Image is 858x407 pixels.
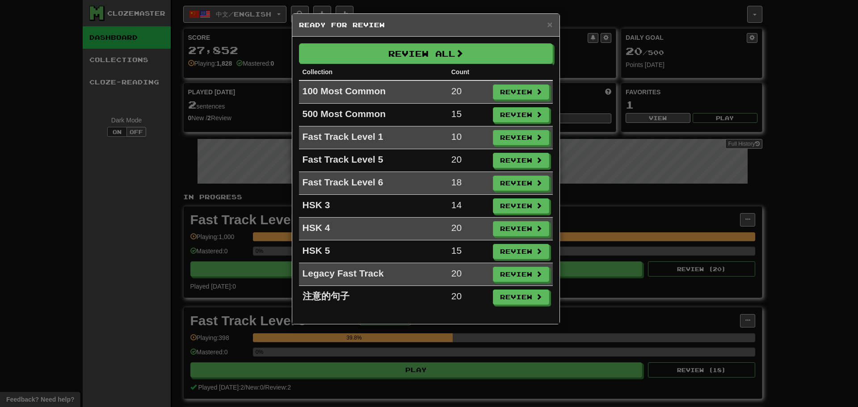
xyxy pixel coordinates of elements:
[299,80,448,104] td: 100 Most Common
[448,172,489,195] td: 18
[448,149,489,172] td: 20
[493,290,549,305] button: Review
[299,149,448,172] td: Fast Track Level 5
[493,198,549,214] button: Review
[448,286,489,309] td: 20
[299,240,448,263] td: HSK 5
[299,286,448,309] td: 注意的句子
[493,221,549,236] button: Review
[493,107,549,122] button: Review
[448,218,489,240] td: 20
[547,20,552,29] button: Close
[299,195,448,218] td: HSK 3
[299,218,448,240] td: HSK 4
[299,126,448,149] td: Fast Track Level 1
[493,267,549,282] button: Review
[493,176,549,191] button: Review
[493,130,549,145] button: Review
[448,104,489,126] td: 15
[448,263,489,286] td: 20
[493,153,549,168] button: Review
[547,19,552,29] span: ×
[299,43,553,64] button: Review All
[299,21,553,29] h5: Ready for Review
[299,263,448,286] td: Legacy Fast Track
[299,104,448,126] td: 500 Most Common
[493,84,549,100] button: Review
[448,195,489,218] td: 14
[448,64,489,80] th: Count
[448,80,489,104] td: 20
[448,240,489,263] td: 15
[448,126,489,149] td: 10
[493,244,549,259] button: Review
[299,172,448,195] td: Fast Track Level 6
[299,64,448,80] th: Collection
